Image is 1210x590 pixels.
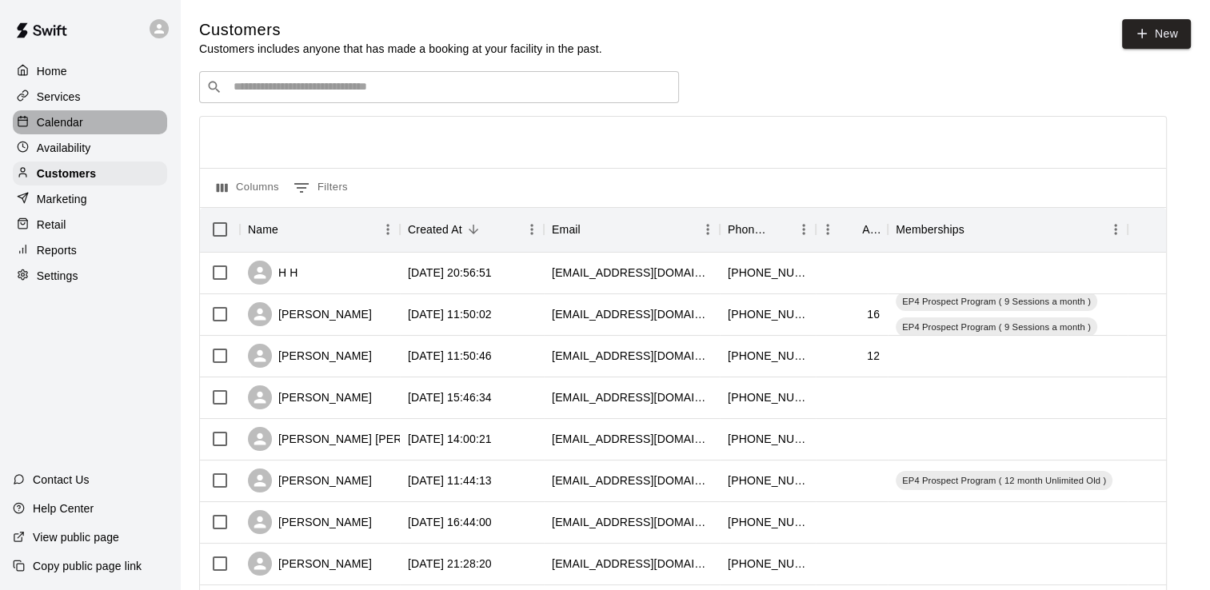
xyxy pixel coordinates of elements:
[37,165,96,181] p: Customers
[728,265,808,281] div: +12674715661
[816,217,840,241] button: Menu
[867,306,880,322] div: 16
[552,389,712,405] div: jbcarss902@gmail.com
[728,306,808,322] div: +19175025128
[728,514,808,530] div: +17184833258
[862,207,880,252] div: Age
[33,558,142,574] p: Copy public page link
[408,348,492,364] div: 2025-08-10 11:50:46
[33,500,94,516] p: Help Center
[248,344,372,368] div: [PERSON_NAME]
[462,218,485,241] button: Sort
[199,71,679,103] div: Search customers by name or email
[248,302,372,326] div: [PERSON_NAME]
[37,114,83,130] p: Calendar
[696,217,720,241] button: Menu
[552,306,712,322] div: nikolascostacon@gmail.com
[199,41,602,57] p: Customers includes anyone that has made a booking at your facility in the past.
[248,468,372,492] div: [PERSON_NAME]
[1122,19,1191,49] a: New
[896,321,1097,333] span: EP4 Prospect Program ( 9 Sessions a month )
[248,207,278,252] div: Name
[37,268,78,284] p: Settings
[552,207,581,252] div: Email
[1104,217,1128,241] button: Menu
[552,265,712,281] div: hhollingsworth1@gmail.com
[248,427,499,451] div: [PERSON_NAME] [PERSON_NAME]-Husn
[248,261,298,285] div: H H
[544,207,720,252] div: Email
[769,218,792,241] button: Sort
[896,471,1112,490] div: EP4 Prospect Program ( 12 month Unlimited Old )
[13,161,167,185] a: Customers
[816,207,888,252] div: Age
[728,472,808,488] div: +13475952396
[408,207,462,252] div: Created At
[408,514,492,530] div: 2025-08-06 16:44:00
[552,556,712,572] div: wurena51@gmail.com
[728,389,808,405] div: +16467254419
[37,242,77,258] p: Reports
[240,207,400,252] div: Name
[896,207,964,252] div: Memberships
[720,207,816,252] div: Phone Number
[840,218,862,241] button: Sort
[888,207,1128,252] div: Memberships
[792,217,816,241] button: Menu
[37,140,91,156] p: Availability
[13,110,167,134] a: Calendar
[33,472,90,488] p: Contact Us
[408,556,492,572] div: 2025-08-05 21:28:20
[728,431,808,447] div: +16463191908
[867,348,880,364] div: 12
[13,238,167,262] a: Reports
[290,175,352,201] button: Show filters
[728,556,808,572] div: +17187958815
[13,187,167,211] a: Marketing
[408,389,492,405] div: 2025-08-08 15:46:34
[248,552,372,576] div: [PERSON_NAME]
[552,348,712,364] div: bebetoluis1980@gmail.com
[37,191,87,207] p: Marketing
[896,474,1112,487] span: EP4 Prospect Program ( 12 month Unlimited Old )
[408,306,492,322] div: 2025-08-13 11:50:02
[552,472,712,488] div: minayaangel044@gmail.com
[213,175,283,201] button: Select columns
[581,218,603,241] button: Sort
[408,431,492,447] div: 2025-08-07 14:00:21
[408,472,492,488] div: 2025-08-07 11:44:13
[376,217,400,241] button: Menu
[37,63,67,79] p: Home
[37,89,81,105] p: Services
[248,510,372,534] div: [PERSON_NAME]
[13,264,167,288] a: Settings
[13,85,167,109] a: Services
[13,136,167,160] a: Availability
[896,317,1097,337] div: EP4 Prospect Program ( 9 Sessions a month )
[728,207,769,252] div: Phone Number
[552,514,712,530] div: teamboccio@gmail.com
[520,217,544,241] button: Menu
[400,207,544,252] div: Created At
[964,218,987,241] button: Sort
[199,19,602,41] h5: Customers
[552,431,712,447] div: tabulhusn@yahoo.com
[896,292,1097,311] div: EP4 Prospect Program ( 9 Sessions a month )
[13,59,167,83] a: Home
[248,385,372,409] div: [PERSON_NAME]
[37,217,66,233] p: Retail
[728,348,808,364] div: +13474633241
[13,213,167,237] a: Retail
[408,265,492,281] div: 2025-08-13 20:56:51
[278,218,301,241] button: Sort
[33,529,119,545] p: View public page
[896,295,1097,308] span: EP4 Prospect Program ( 9 Sessions a month )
